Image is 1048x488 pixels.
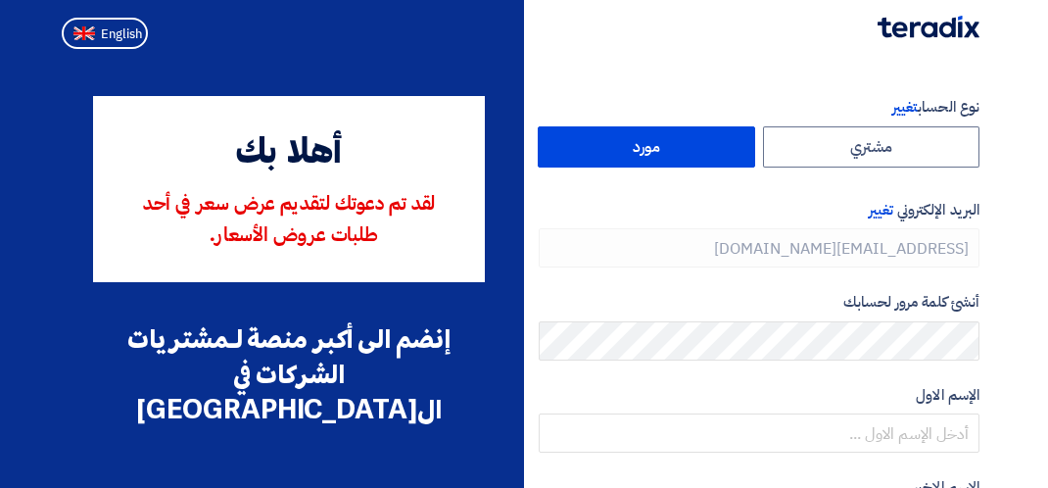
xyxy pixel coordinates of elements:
label: نوع الحساب [539,96,979,119]
label: الإسم الاول [539,384,979,407]
div: إنضم الى أكبر منصة لـمشتريات الشركات في ال[GEOGRAPHIC_DATA] [93,321,485,427]
label: البريد الإلكتروني [539,199,979,221]
div: أهلا بك [120,127,457,180]
span: لقد تم دعوتك لتقديم عرض سعر في أحد طلبات عروض الأسعار. [143,195,436,246]
label: أنشئ كلمة مرور لحسابك [539,291,979,314]
img: en-US.png [73,26,95,41]
input: أدخل بريد العمل الإلكتروني الخاص بك ... [539,228,979,268]
span: تغيير [869,199,893,220]
label: مورد [538,126,755,168]
span: English [101,27,142,41]
img: Teradix logo [878,16,979,38]
button: English [62,18,148,49]
label: مشتري [763,126,980,168]
input: أدخل الإسم الاول ... [539,414,979,453]
span: تغيير [892,96,918,118]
